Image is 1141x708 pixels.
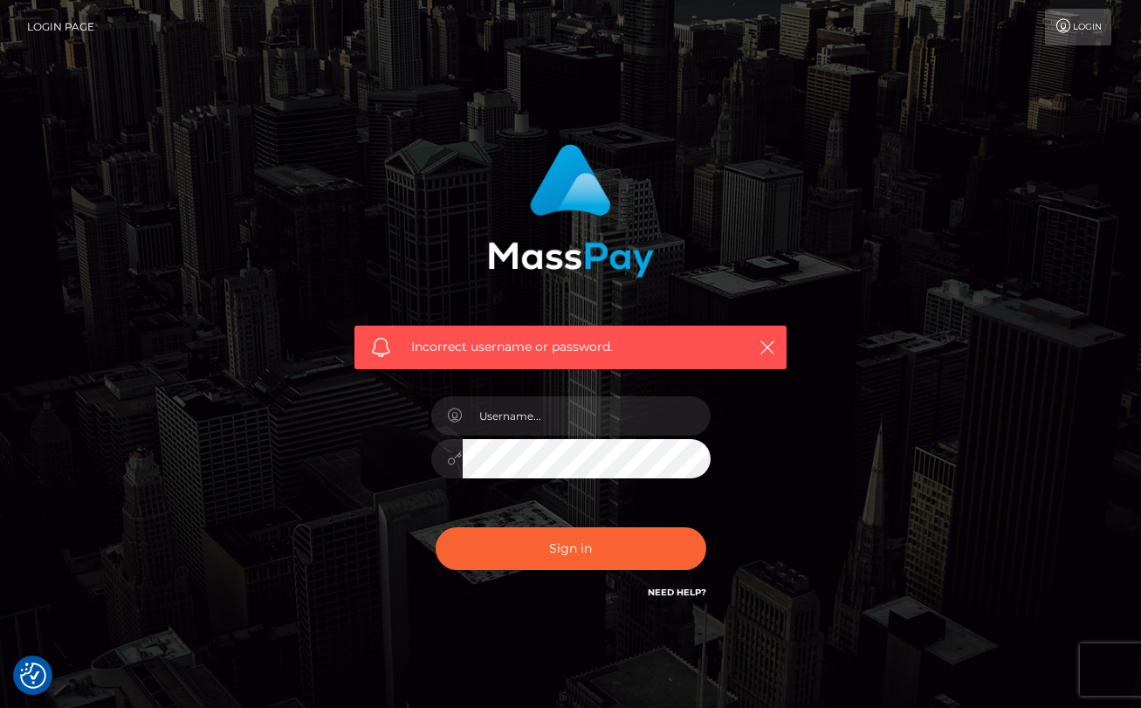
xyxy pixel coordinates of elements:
[436,527,706,570] button: Sign in
[488,144,654,278] img: MassPay Login
[20,663,46,689] img: Revisit consent button
[463,396,711,436] input: Username...
[648,587,706,598] a: Need Help?
[411,338,730,356] span: Incorrect username or password.
[27,9,94,45] a: Login Page
[1045,9,1111,45] a: Login
[20,663,46,689] button: Consent Preferences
